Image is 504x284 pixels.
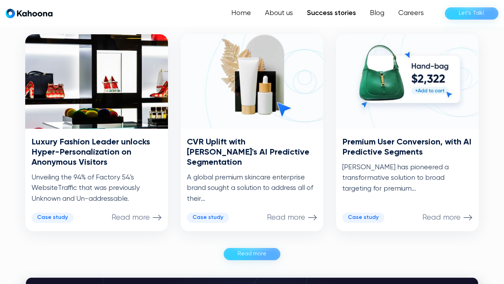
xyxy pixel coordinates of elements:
[192,214,223,221] div: Case study
[112,213,150,222] p: Read more
[391,6,431,20] a: Careers
[181,34,323,231] a: CVR Uplift with [PERSON_NAME]'s AI Predictive SegmentationA global premium skincare enterprise br...
[224,248,280,260] a: Read more
[267,213,305,222] p: Read more
[348,214,379,221] div: Case study
[37,214,68,221] div: Case study
[6,8,52,19] a: home
[342,162,472,194] p: [PERSON_NAME] has pioneered a transformative solution to broad targeting for premium...
[300,6,363,20] a: Success stories
[25,34,168,231] a: Luxury Fashion Leader unlocks Hyper-Personalization on Anonymous VisitorsUnveiling the 94% of Fac...
[336,34,479,231] a: Premium User Conversion, with AI Predictive Segments[PERSON_NAME] has pioneered a transformative ...
[363,6,391,20] a: Blog
[422,213,461,222] p: Read more
[31,137,162,167] h3: Luxury Fashion Leader unlocks Hyper-Personalization on Anonymous Visitors
[31,172,162,204] p: Unveiling the 94% of Factory 54’s WebsiteTraffic that was previously Unknown and Un-addressable.
[445,7,498,20] a: Let’s Talk!
[187,137,317,167] h3: CVR Uplift with [PERSON_NAME]'s AI Predictive Segmentation
[224,6,258,20] a: Home
[238,248,266,260] div: Read more
[342,137,472,157] h3: Premium User Conversion, with AI Predictive Segments
[459,8,484,19] div: Let’s Talk!
[258,6,300,20] a: About us
[187,172,317,204] p: A global premium skincare enterprise brand sought a solution to address all of their...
